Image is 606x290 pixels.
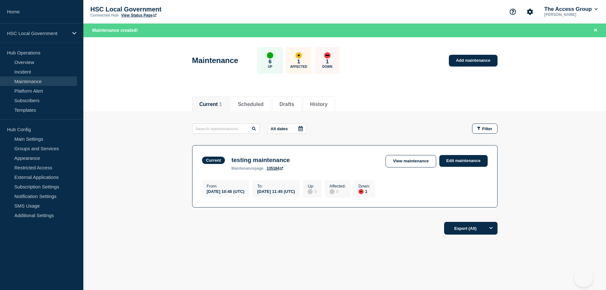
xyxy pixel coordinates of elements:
[359,184,370,188] p: Down :
[386,155,436,167] a: View maintenance
[268,59,271,65] p: 6
[359,189,364,194] div: down
[330,188,346,194] div: 0
[207,184,245,188] p: From :
[296,52,302,59] div: affected
[207,188,245,194] div: [DATE] 10:45 (UTC)
[326,59,329,65] p: 1
[238,102,264,107] button: Scheduled
[543,12,599,17] p: [PERSON_NAME]
[310,102,328,107] button: History
[523,5,537,18] button: Account settings
[192,124,260,134] input: Search maintenances
[472,124,498,134] button: Filter
[231,166,263,171] p: page
[90,13,119,18] p: Connected Hub
[482,126,492,131] span: Filter
[231,166,254,171] span: maintenance
[439,155,488,167] a: Edit maintenance
[192,56,238,65] h1: Maintenance
[267,124,307,134] button: All dates
[592,27,600,34] button: Close banner
[267,166,283,171] a: 135184
[271,126,288,131] p: All dates
[506,5,519,18] button: Support
[308,184,317,188] p: Up :
[268,65,272,68] p: Up
[121,13,157,18] a: View Status Page
[267,52,273,59] div: up
[308,188,317,194] div: 0
[7,31,68,36] p: HSC Local Government
[574,268,593,287] iframe: Help Scout Beacon - Open
[219,102,222,107] span: 1
[444,222,498,235] button: Export (All)
[485,222,498,235] button: Options
[330,189,335,194] div: disabled
[330,184,346,188] p: Affected :
[359,188,370,194] div: 1
[322,65,332,68] p: Down
[92,28,138,33] span: Maintenance created!
[543,6,599,12] button: The Access Group
[199,102,222,107] button: Current 1
[308,189,313,194] div: disabled
[280,102,294,107] button: Drafts
[231,157,290,164] h3: testing maintenance
[90,6,218,13] p: HSC Local Government
[257,184,295,188] p: To :
[449,55,497,67] a: Add maintenance
[206,158,221,163] div: Current
[290,65,307,68] p: Affected
[257,188,295,194] div: [DATE] 11:45 (UTC)
[297,59,300,65] p: 1
[324,52,331,59] div: down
